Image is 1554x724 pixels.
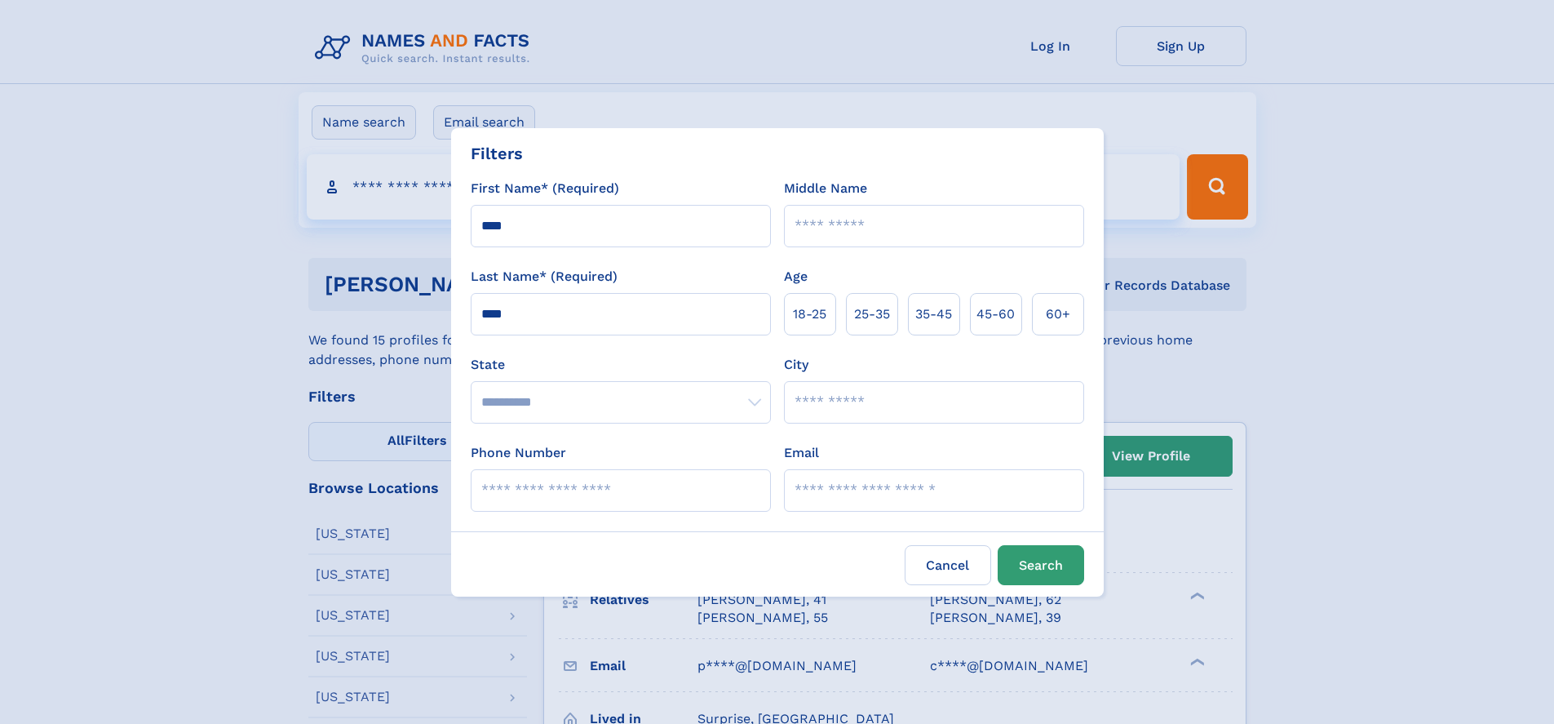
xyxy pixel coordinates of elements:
label: Middle Name [784,179,867,198]
label: Last Name* (Required) [471,267,618,286]
span: 45‑60 [976,304,1015,324]
label: First Name* (Required) [471,179,619,198]
span: 60+ [1046,304,1070,324]
span: 18‑25 [793,304,826,324]
label: Cancel [905,545,991,585]
span: 35‑45 [915,304,952,324]
label: Phone Number [471,443,566,463]
label: Email [784,443,819,463]
label: City [784,355,808,375]
span: 25‑35 [854,304,890,324]
label: Age [784,267,808,286]
div: Filters [471,141,523,166]
label: State [471,355,771,375]
button: Search [998,545,1084,585]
